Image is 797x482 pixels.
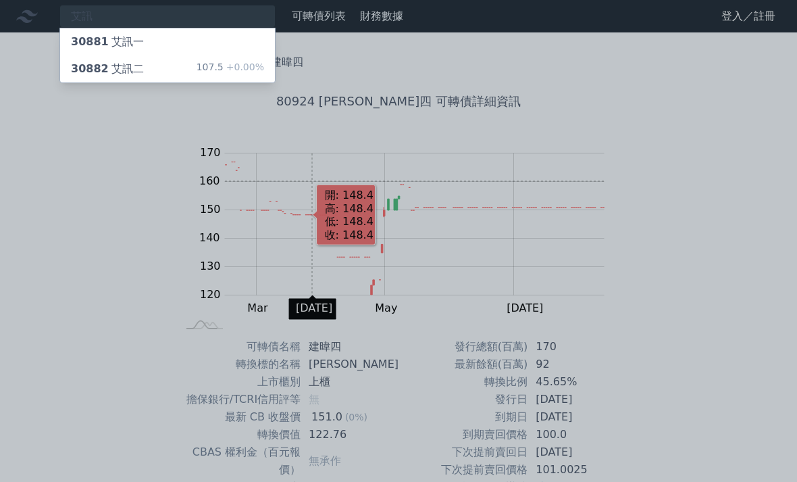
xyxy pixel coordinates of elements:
[71,62,109,75] span: 30882
[71,34,144,50] div: 艾訊一
[71,61,144,77] div: 艾訊二
[60,55,275,82] a: 30882艾訊二 107.5+0.00%
[224,62,264,72] span: +0.00%
[60,28,275,55] a: 30881艾訊一
[197,61,264,77] div: 107.5
[729,417,797,482] iframe: Chat Widget
[71,35,109,48] span: 30881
